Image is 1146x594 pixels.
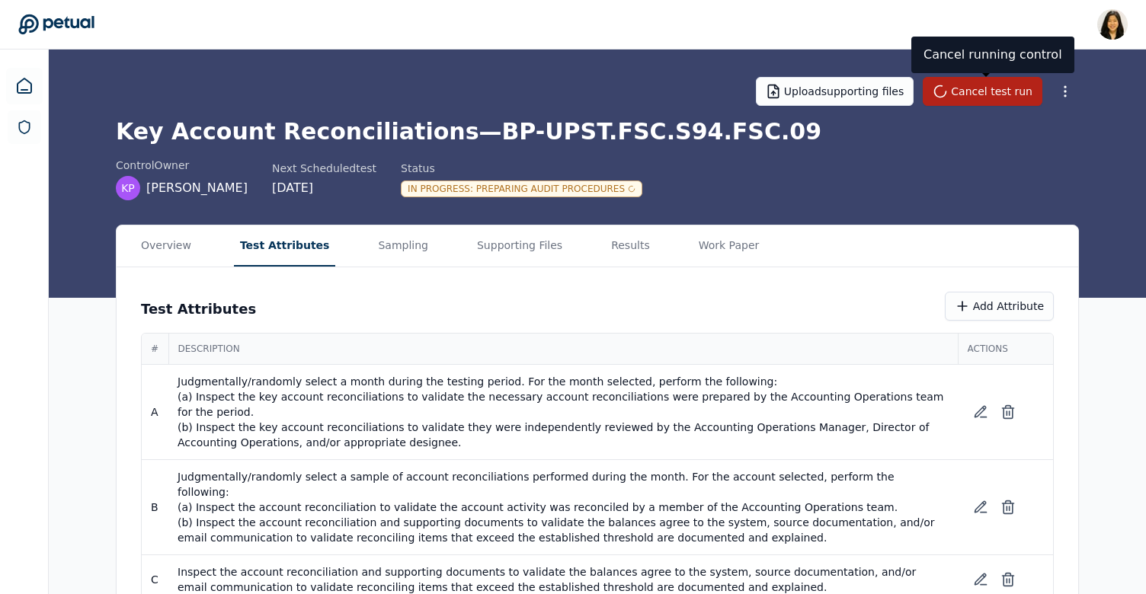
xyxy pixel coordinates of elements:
div: In Progress : Preparing Audit Procedures [401,180,642,197]
button: Add Attribute [945,292,1054,321]
h1: Key Account Reconciliations — BP-UPST.FSC.S94.FSC.09 [116,118,1079,145]
div: Cancel running control [911,37,1074,73]
button: Supporting Files [471,225,568,267]
a: Dashboard [6,68,43,104]
img: Renee Park [1097,9,1128,40]
button: Delete test attribute [994,398,1022,426]
div: control Owner [116,158,248,173]
button: Edit test attribute [967,493,994,521]
button: More Options [1052,78,1079,105]
button: Overview [135,225,197,267]
button: Work Paper [693,225,766,267]
h3: Test Attributes [141,299,256,320]
button: Uploadsupporting files [756,77,914,106]
button: Test Attributes [234,225,336,267]
button: Results [605,225,656,267]
span: Description [178,343,949,355]
span: Actions [968,343,1045,355]
td: A [142,365,168,460]
span: Judgmentally/randomly select a month during the testing period. For the month selected, perform t... [178,374,949,450]
span: [PERSON_NAME] [146,179,248,197]
button: Cancel test run [923,77,1042,106]
button: Delete test attribute [994,566,1022,593]
td: B [142,460,168,555]
button: Edit test attribute [967,566,994,593]
div: [DATE] [272,179,376,197]
button: Delete test attribute [994,493,1022,521]
button: Sampling [372,225,434,267]
button: Edit test attribute [967,398,994,426]
div: Status [401,161,642,176]
span: # [151,343,159,355]
span: Judgmentally/randomly select a sample of account reconciliations performed during the month. For ... [178,469,949,545]
div: Next Scheduled test [272,161,376,176]
a: Go to Dashboard [18,14,94,35]
a: SOC 1 Reports [8,110,41,144]
span: KP [121,180,135,196]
